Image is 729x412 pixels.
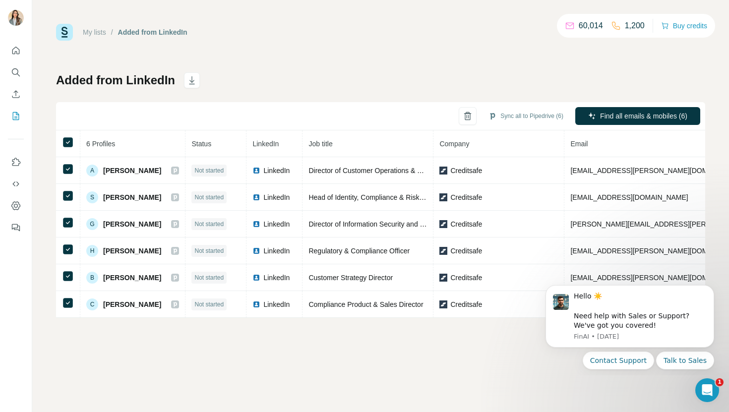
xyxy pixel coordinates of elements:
[450,219,482,229] span: Creditsafe
[308,140,332,148] span: Job title
[194,273,224,282] span: Not started
[103,219,161,229] span: [PERSON_NAME]
[194,220,224,229] span: Not started
[194,193,224,202] span: Not started
[263,219,290,229] span: LinkedIn
[252,247,260,255] img: LinkedIn logo
[111,27,113,37] li: /
[86,218,98,230] div: G
[56,72,175,88] h1: Added from LinkedIn
[103,273,161,283] span: [PERSON_NAME]
[263,166,290,176] span: LinkedIn
[450,246,482,256] span: Creditsafe
[252,220,260,228] img: LinkedIn logo
[252,274,260,282] img: LinkedIn logo
[263,192,290,202] span: LinkedIn
[8,107,24,125] button: My lists
[8,219,24,236] button: Feedback
[252,300,260,308] img: LinkedIn logo
[103,299,161,309] span: [PERSON_NAME]
[439,140,469,148] span: Company
[103,192,161,202] span: [PERSON_NAME]
[194,300,224,309] span: Not started
[86,298,98,310] div: C
[8,42,24,59] button: Quick start
[263,299,290,309] span: LinkedIn
[103,166,161,176] span: [PERSON_NAME]
[450,299,482,309] span: Creditsafe
[450,273,482,283] span: Creditsafe
[252,193,260,201] img: LinkedIn logo
[83,28,106,36] a: My lists
[8,153,24,171] button: Use Surfe on LinkedIn
[308,274,393,282] span: Customer Strategy Director
[439,167,447,175] img: company-logo
[8,197,24,215] button: Dashboard
[716,378,724,386] span: 1
[570,193,688,201] span: [EMAIL_ADDRESS][DOMAIN_NAME]
[103,246,161,256] span: [PERSON_NAME]
[570,140,588,148] span: Email
[600,111,687,121] span: Find all emails & mobiles (6)
[450,166,482,176] span: Creditsafe
[118,27,187,37] div: Added from LinkedIn
[56,24,73,41] img: Surfe Logo
[252,140,279,148] span: LinkedIn
[439,274,447,282] img: company-logo
[252,167,260,175] img: LinkedIn logo
[531,276,729,375] iframe: Intercom notifications message
[308,247,410,255] span: Regulatory & Compliance Officer
[86,140,115,148] span: 6 Profiles
[8,85,24,103] button: Enrich CSV
[661,19,707,33] button: Buy credits
[482,109,570,123] button: Sync all to Pipedrive (6)
[263,246,290,256] span: LinkedIn
[625,20,645,32] p: 1,200
[439,220,447,228] img: company-logo
[579,20,603,32] p: 60,014
[308,167,438,175] span: Director of Customer Operations & People
[86,272,98,284] div: B
[439,300,447,308] img: company-logo
[308,193,509,201] span: Head of Identity, Compliance & Risk – Client Onboarding & Sales
[86,191,98,203] div: S
[8,63,24,81] button: Search
[695,378,719,402] iframe: Intercom live chat
[450,192,482,202] span: Creditsafe
[263,273,290,283] span: LinkedIn
[86,165,98,177] div: A
[194,246,224,255] span: Not started
[308,220,456,228] span: Director of Information Security and Compliance
[308,300,423,308] span: Compliance Product & Sales Director
[86,245,98,257] div: H
[575,107,700,125] button: Find all emails & mobiles (6)
[8,175,24,193] button: Use Surfe API
[439,193,447,201] img: company-logo
[439,247,447,255] img: company-logo
[8,10,24,26] img: Avatar
[191,140,211,148] span: Status
[194,166,224,175] span: Not started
